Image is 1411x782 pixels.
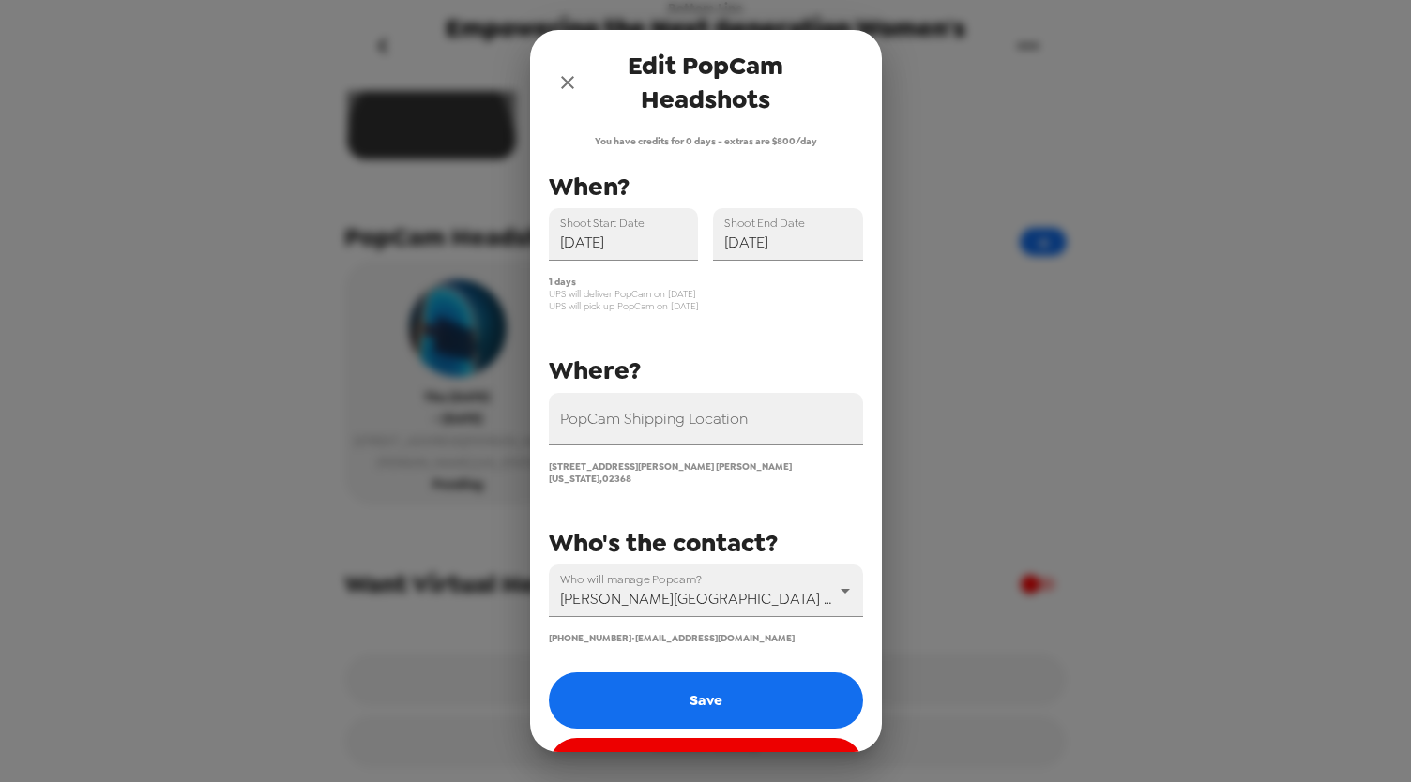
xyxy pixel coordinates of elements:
[635,632,795,644] span: [EMAIL_ADDRESS][DOMAIN_NAME]
[549,564,863,617] div: [PERSON_NAME][GEOGRAPHIC_DATA] [PERSON_NAME] (Gmail)
[586,49,826,116] span: Edit PopCam Headshots
[549,300,863,312] span: UPS will pick up PopCam on [DATE]
[560,571,702,587] label: Who will manage Popcam?
[549,170,630,203] span: When?
[549,276,863,288] span: 1 days
[549,460,792,485] span: [STREET_ADDRESS][PERSON_NAME] [PERSON_NAME] [US_STATE] , 02368
[549,208,699,261] input: Choose date, selected date is Oct 16, 2025
[724,215,805,231] label: Shoot End Date
[549,353,641,387] span: Where?
[549,64,586,101] button: close
[713,208,863,261] input: Choose date, selected date is Oct 16, 2025
[549,288,863,300] span: UPS will deliver PopCam on [DATE]
[549,526,778,560] span: Who's the contact?
[549,632,635,644] span: [PHONE_NUMBER] •
[549,672,863,729] button: Save
[549,393,863,445] input: 21 Gerald Ave
[595,135,817,147] span: You have credits for 0 days - extras are $800/day
[560,215,644,231] label: Shoot Start Date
